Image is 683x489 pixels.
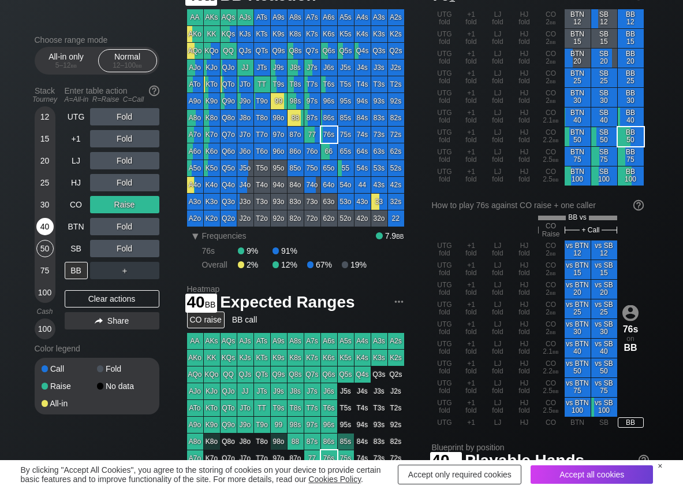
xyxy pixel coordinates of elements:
[204,9,220,25] div: AKs
[304,160,320,176] div: 75o
[254,143,270,160] div: T6o
[65,130,88,147] div: +1
[553,136,559,144] span: bb
[187,26,203,42] div: AKo
[304,76,320,92] div: T7s
[71,61,77,69] span: bb
[618,29,644,48] div: BB 15
[565,9,591,28] div: BTN 12
[254,93,270,109] div: T9o
[354,210,371,227] div: 42o
[103,61,152,69] div: 12 – 100
[321,210,337,227] div: 62o
[304,194,320,210] div: 73o
[65,81,159,108] div: Enter table action
[221,43,237,59] div: QQ
[204,110,220,126] div: K8o
[485,127,511,146] div: LJ fold
[538,68,564,87] div: CO 2
[221,110,237,126] div: Q8o
[271,9,287,25] div: A9s
[458,68,484,87] div: +1 fold
[538,147,564,166] div: CO 2.5
[354,194,371,210] div: 43o
[632,199,645,212] img: help.32db89a4.svg
[321,177,337,193] div: 64o
[432,49,458,68] div: UTG fold
[485,108,511,127] div: LJ fold
[65,218,88,235] div: BTN
[512,49,538,68] div: HJ fold
[187,210,203,227] div: A2o
[338,127,354,143] div: 75s
[485,9,511,28] div: LJ fold
[458,127,484,146] div: +1 fold
[254,76,270,92] div: TT
[618,166,644,186] div: BB 100
[388,9,404,25] div: A2s
[187,76,203,92] div: ATo
[565,147,591,166] div: BTN 75
[393,295,405,308] img: ellipsis.fd386fe8.svg
[65,174,88,191] div: HJ
[271,43,287,59] div: Q9s
[288,60,304,76] div: J8s
[553,116,559,124] span: bb
[565,88,591,107] div: BTN 30
[338,9,354,25] div: A5s
[591,127,617,146] div: SB 50
[271,26,287,42] div: K9s
[591,88,617,107] div: SB 30
[187,127,203,143] div: A7o
[237,177,253,193] div: J4o
[512,29,538,48] div: HJ fold
[187,9,203,25] div: AA
[36,130,54,147] div: 15
[485,29,511,48] div: LJ fold
[254,43,270,59] div: QTs
[618,108,644,127] div: BB 40
[221,9,237,25] div: AQs
[485,68,511,87] div: LJ fold
[304,110,320,126] div: 87s
[237,60,253,76] div: JJ
[42,61,91,69] div: 5 – 12
[30,95,60,103] div: Tourney
[388,76,404,92] div: T2s
[371,60,387,76] div: J3s
[591,108,617,127] div: SB 40
[254,110,270,126] div: T8o
[371,194,387,210] div: 33
[90,174,159,191] div: Fold
[458,166,484,186] div: +1 fold
[36,152,54,169] div: 20
[637,454,650,466] img: help.32db89a4.svg
[354,127,371,143] div: 74s
[271,194,287,210] div: 93o
[237,9,253,25] div: AJs
[550,57,556,65] span: bb
[388,110,404,126] div: 82s
[485,147,511,166] div: LJ fold
[458,29,484,48] div: +1 fold
[288,127,304,143] div: 87o
[65,108,88,125] div: UTG
[388,143,404,160] div: 62s
[204,127,220,143] div: K7o
[97,365,152,373] div: Fold
[204,194,220,210] div: K3o
[237,26,253,42] div: KJs
[90,152,159,169] div: Fold
[36,174,54,191] div: 25
[354,60,371,76] div: J4s
[512,68,538,87] div: HJ fold
[221,160,237,176] div: Q5o
[512,108,538,127] div: HJ fold
[338,60,354,76] div: J5s
[618,68,644,87] div: BB 25
[36,320,54,338] div: 100
[565,49,591,68] div: BTN 20
[288,93,304,109] div: 98s
[204,210,220,227] div: K2o
[321,60,337,76] div: J6s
